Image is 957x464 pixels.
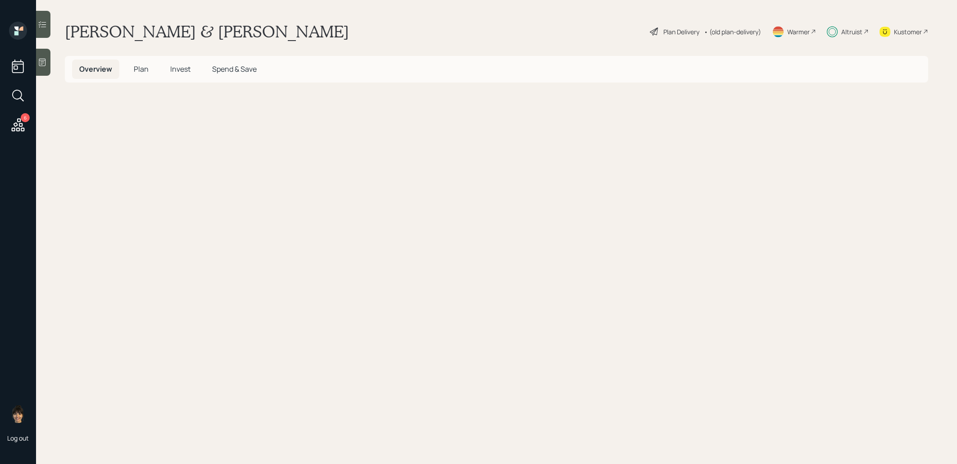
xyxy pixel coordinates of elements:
img: treva-nostdahl-headshot.png [9,405,27,423]
div: • (old plan-delivery) [704,27,761,37]
span: Invest [170,64,190,74]
div: Plan Delivery [663,27,699,37]
div: Kustomer [894,27,922,37]
div: Altruist [841,27,862,37]
div: Warmer [787,27,810,37]
h1: [PERSON_NAME] & [PERSON_NAME] [65,22,349,41]
span: Plan [134,64,149,74]
span: Spend & Save [212,64,257,74]
span: Overview [79,64,112,74]
div: Log out [7,434,29,442]
div: 6 [21,113,30,122]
